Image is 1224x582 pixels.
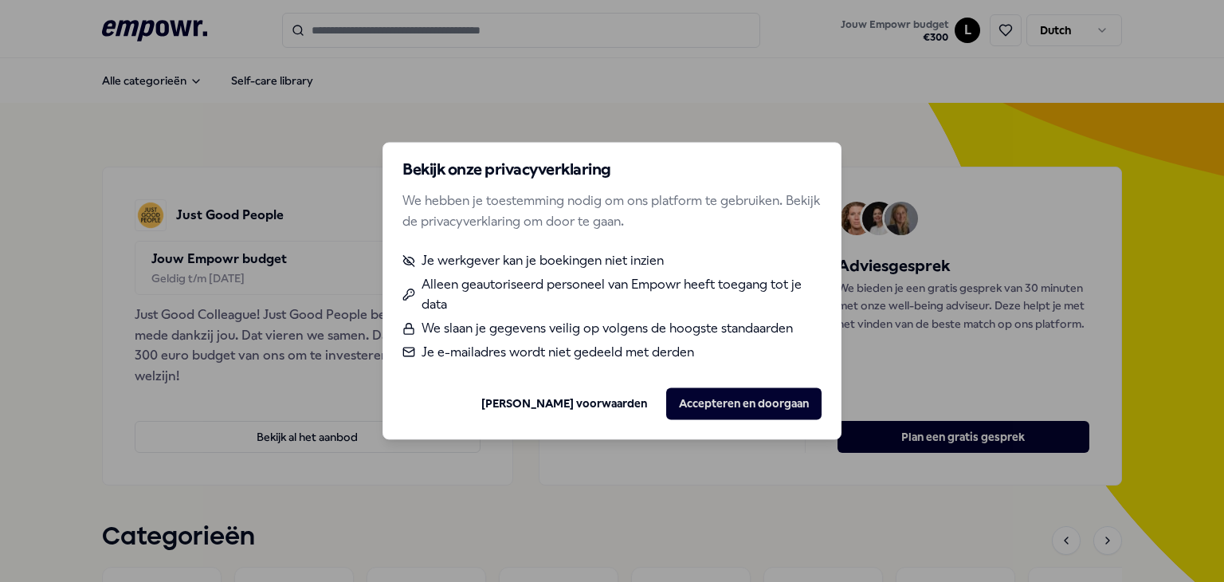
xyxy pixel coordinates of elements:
[402,251,822,272] li: Je werkgever kan je boekingen niet inzien
[402,162,822,178] h2: Bekijk onze privacyverklaring
[402,274,822,315] li: Alleen geautoriseerd personeel van Empowr heeft toegang tot je data
[481,395,647,412] a: [PERSON_NAME] voorwaarden
[666,388,822,420] button: Accepteren en doorgaan
[402,191,822,231] p: We hebben je toestemming nodig om ons platform te gebruiken. Bekijk de privacyverklaring om door ...
[402,318,822,339] li: We slaan je gegevens veilig op volgens de hoogste standaarden
[469,388,660,420] button: [PERSON_NAME] voorwaarden
[402,342,822,363] li: Je e-mailadres wordt niet gedeeld met derden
